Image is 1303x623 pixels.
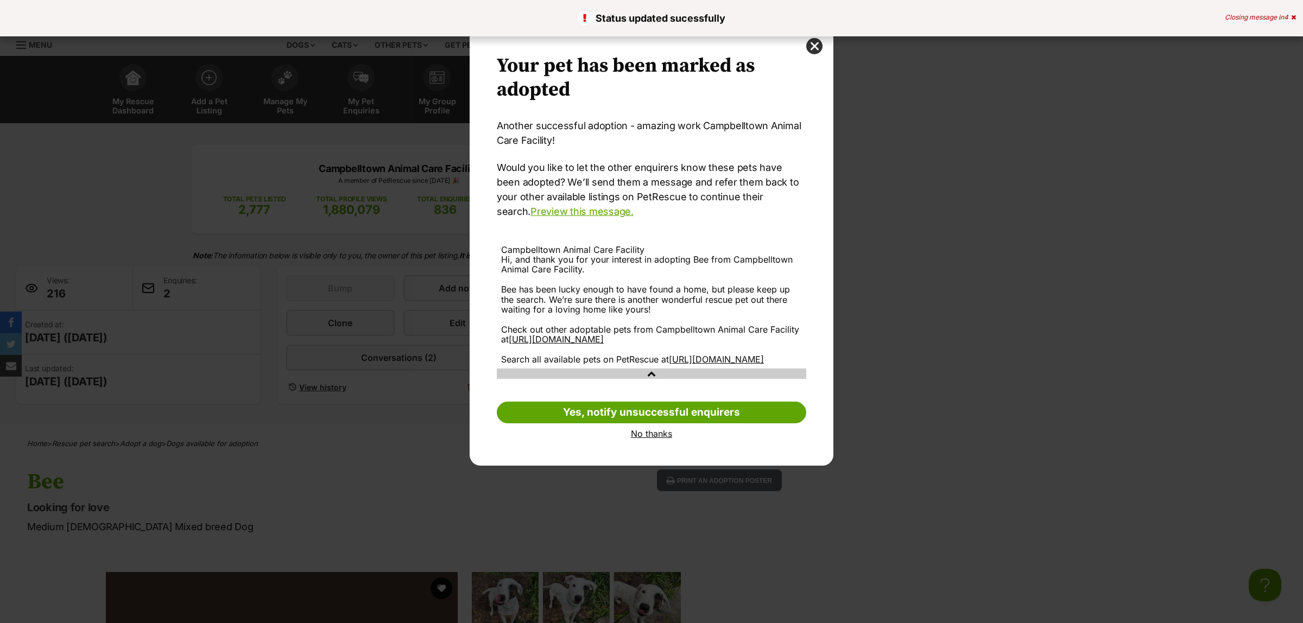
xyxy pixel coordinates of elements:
[497,402,806,423] a: Yes, notify unsuccessful enquirers
[501,255,802,364] div: Hi, and thank you for your interest in adopting Bee from Campbelltown Animal Care Facility. Bee h...
[497,160,806,219] p: Would you like to let the other enquirers know these pets have been adopted? We’ll send them a me...
[517,1,526,10] img: consumer-privacy-logo.png
[151,1,162,9] img: iconc.png
[530,206,634,217] a: Preview this message.
[152,1,163,10] a: Privacy Notification
[153,1,162,10] img: consumer-privacy-logo.png
[497,118,806,148] p: Another successful adoption - amazing work Campbelltown Animal Care Facility!
[11,11,1292,26] p: Status updated sucessfully
[497,429,806,438] a: No thanks
[515,1,526,9] img: iconc.png
[1284,13,1288,21] span: 4
[501,244,644,255] span: Campbelltown Animal Care Facility
[1,1,10,10] img: consumer-privacy-logo.png
[516,1,527,10] a: Privacy Notification
[806,38,823,54] button: close
[509,334,604,345] a: [URL][DOMAIN_NAME]
[1225,14,1296,21] div: Closing message in
[497,54,806,102] h2: Your pet has been marked as adopted
[669,354,764,365] a: [URL][DOMAIN_NAME]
